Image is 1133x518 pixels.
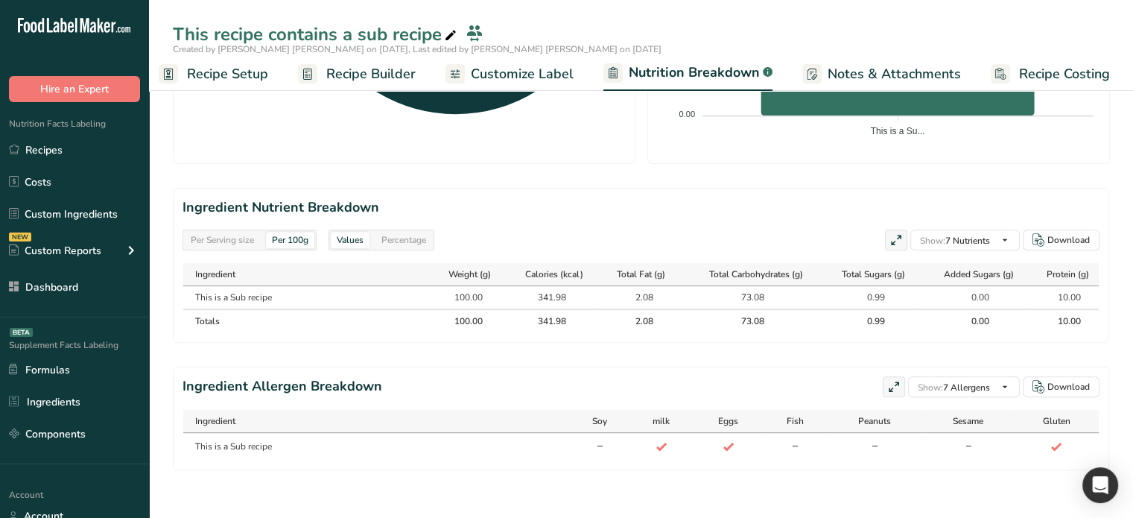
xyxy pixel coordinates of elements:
span: Recipe Builder [326,64,416,84]
span: Protein (g) [1047,268,1089,281]
span: Total Carbohydrates (g) [708,268,802,281]
span: Added Sugars (g) [944,268,1014,281]
span: Weight (g) [448,268,491,281]
span: Total Sugars (g) [842,268,905,281]
button: Show:7 Allergens [908,376,1020,397]
span: Eggs [718,414,738,428]
span: Customize Label [471,64,574,84]
span: Calories (kcal) [525,268,583,281]
button: Show:7 Nutrients [910,230,1020,250]
div: 10.00 [1044,291,1081,304]
button: Download [1023,376,1099,397]
th: Totals [183,309,428,332]
div: 100.00 [445,291,483,304]
span: Gluten [1042,414,1070,428]
span: Peanuts [858,414,891,428]
div: NEW [9,233,31,241]
div: 2.08 [616,315,653,328]
td: This is a Sub recipe [183,433,570,460]
span: Show: [918,382,943,394]
span: Recipe Setup [187,64,268,84]
span: Sesame [953,414,983,428]
span: Nutrition Breakdown [629,63,760,83]
div: 2.08 [616,291,653,304]
div: Per Serving size [185,232,260,248]
span: Total Fat (g) [617,268,665,281]
div: 341.98 [529,315,566,328]
tspan: This is a Su... [871,126,925,136]
div: 0.99 [847,315,884,328]
span: Ingredient [195,268,235,281]
div: 341.98 [529,291,566,304]
span: Created by [PERSON_NAME] [PERSON_NAME] on [DATE], Last edited by [PERSON_NAME] [PERSON_NAME] on [... [173,43,661,55]
button: Hire an Expert [9,76,140,102]
span: Show: [920,235,945,247]
div: BETA [10,328,33,337]
div: 73.08 [727,291,764,304]
div: Download [1047,380,1090,394]
div: Open Intercom Messenger [1082,467,1118,503]
span: Soy [591,414,606,428]
div: Custom Reports [9,243,101,259]
td: This is a Sub recipe [183,286,428,309]
div: 73.08 [727,315,764,328]
div: Values [331,232,369,248]
span: Fish [787,414,804,428]
a: Recipe Setup [159,57,268,91]
div: This recipe contains a sub recipe [173,21,460,48]
span: Ingredient [195,414,235,428]
div: 0.99 [847,291,884,304]
div: 0.00 [952,291,989,304]
tspan: 0.00 [679,109,695,118]
span: 7 Allergens [918,382,990,394]
a: Nutrition Breakdown [603,56,772,92]
h2: Ingredient Allergen Breakdown [183,376,382,397]
a: Notes & Attachments [802,57,961,91]
div: 100.00 [445,315,483,328]
span: Recipe Costing [1019,64,1110,84]
h2: Ingredient Nutrient Breakdown [183,198,1099,218]
span: Notes & Attachments [828,64,961,84]
span: 7 Nutrients [920,235,990,247]
div: Download [1047,233,1090,247]
a: Recipe Costing [991,57,1110,91]
a: Customize Label [445,57,574,91]
div: Percentage [375,232,432,248]
span: milk [653,414,670,428]
button: Download [1023,230,1099,250]
div: Per 100g [266,232,314,248]
div: 10.00 [1044,315,1081,328]
div: 0.00 [952,315,989,328]
a: Recipe Builder [298,57,416,91]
